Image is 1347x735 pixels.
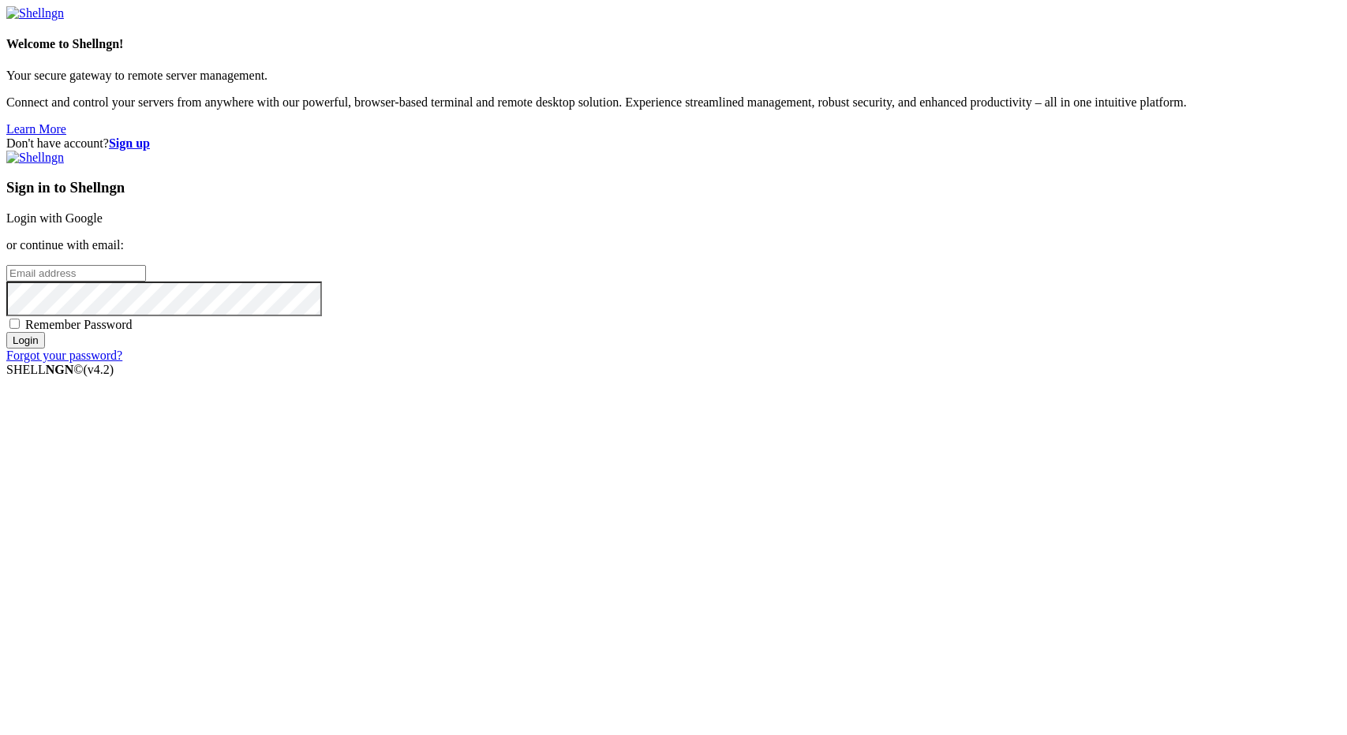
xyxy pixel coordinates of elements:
[6,95,1341,110] p: Connect and control your servers from anywhere with our powerful, browser-based terminal and remo...
[6,179,1341,196] h3: Sign in to Shellngn
[46,363,74,376] b: NGN
[6,332,45,349] input: Login
[6,6,64,21] img: Shellngn
[6,363,114,376] span: SHELL ©
[6,211,103,225] a: Login with Google
[6,37,1341,51] h4: Welcome to Shellngn!
[6,136,1341,151] div: Don't have account?
[6,122,66,136] a: Learn More
[6,349,122,362] a: Forgot your password?
[6,151,64,165] img: Shellngn
[6,265,146,282] input: Email address
[9,319,20,329] input: Remember Password
[25,318,133,331] span: Remember Password
[109,136,150,150] a: Sign up
[6,238,1341,252] p: or continue with email:
[6,69,1341,83] p: Your secure gateway to remote server management.
[84,363,114,376] span: 4.2.0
